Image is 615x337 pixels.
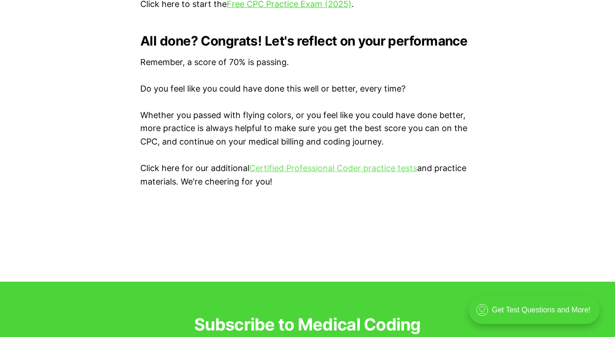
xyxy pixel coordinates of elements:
p: Click here for our additional and practice materials. We're cheering for you! [140,162,475,189]
p: Whether you passed with flying colors, or you feel like you could have done better, more practice... [140,109,475,149]
a: Certified Professional Coder practice tests [249,163,417,173]
p: Remember, a score of 70% is passing. [140,56,475,69]
iframe: portal-trigger [461,291,615,337]
h2: All done? Congrats! Let's reflect on your performance [140,33,475,48]
p: Do you feel like you could have done this well or better, every time? [140,82,475,96]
